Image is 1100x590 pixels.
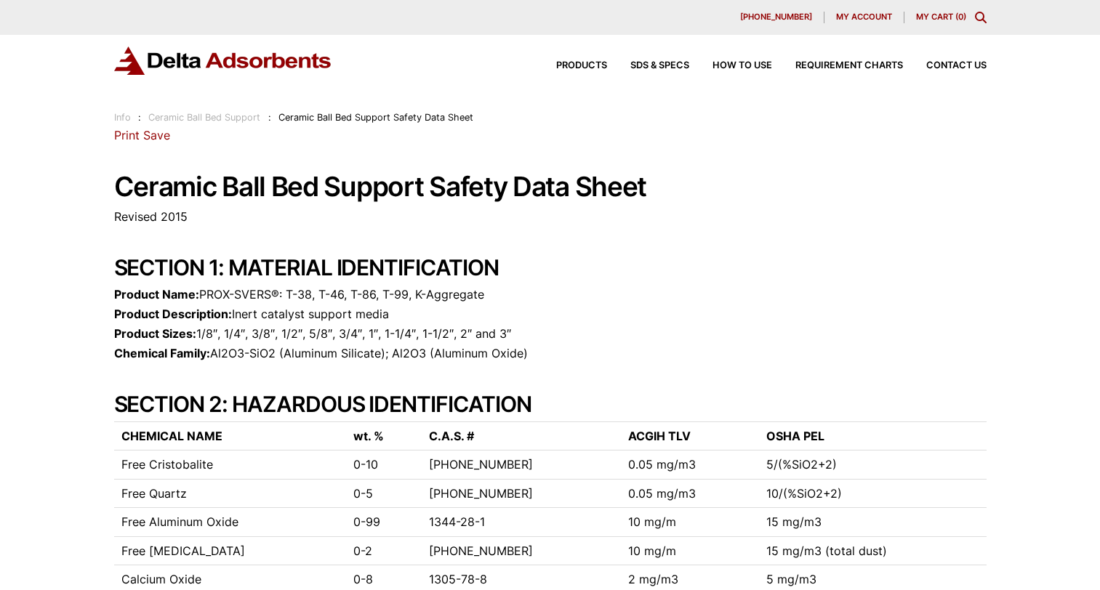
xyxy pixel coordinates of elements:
[143,128,170,142] a: Save
[422,479,621,507] td: [PHONE_NUMBER]
[728,12,824,23] a: [PHONE_NUMBER]
[772,61,903,70] a: Requirement Charts
[958,12,963,22] span: 0
[740,13,812,21] span: [PHONE_NUMBER]
[114,207,987,227] p: Revised 2015
[114,346,210,360] strong: Chemical Family:
[621,508,759,536] td: 10 mg/m
[607,61,689,70] a: SDS & SPECS
[759,536,987,565] td: 15 mg/m3 (total dust)
[353,429,384,443] strong: wt. %
[346,450,422,479] td: 0-10
[824,12,904,23] a: My account
[621,450,759,479] td: 0.05 mg/m3
[114,508,346,536] td: Free Aluminum Oxide
[114,285,987,364] p: PROX-SVERS®: T-38, T-46, T-86, T-99, K-Aggregate Inert catalyst support media 1/8″, 1/4″, 3/8″, 1...
[114,391,987,417] h2: SECTION 2: HAZARDOUS IDENTIFICATION
[346,479,422,507] td: 0-5
[795,61,903,70] span: Requirement Charts
[926,61,987,70] span: Contact Us
[766,429,824,443] strong: OSHA PEL
[621,479,759,507] td: 0.05 mg/m3
[429,429,474,443] strong: C.A.S. #
[628,429,691,443] strong: ACGIH TLV
[712,61,772,70] span: How to Use
[138,112,141,123] span: :
[533,61,607,70] a: Products
[422,508,621,536] td: 1344-28-1
[630,61,689,70] span: SDS & SPECS
[759,508,987,536] td: 15 mg/m3
[346,536,422,565] td: 0-2
[114,128,140,142] a: Print
[759,450,987,479] td: 5/(%SiO2+2)
[114,307,232,321] strong: Product Description:
[916,12,966,22] a: My Cart (0)
[114,287,199,302] strong: Product Name:
[422,450,621,479] td: [PHONE_NUMBER]
[422,536,621,565] td: [PHONE_NUMBER]
[114,479,346,507] td: Free Quartz
[975,12,987,23] div: Toggle Modal Content
[121,429,222,443] strong: CHEMICAL NAME
[903,61,987,70] a: Contact Us
[278,112,473,123] span: Ceramic Ball Bed Support Safety Data Sheet
[114,450,346,479] td: Free Cristobalite
[148,112,260,123] a: Ceramic Ball Bed Support
[346,508,422,536] td: 0-99
[114,254,987,280] h2: SECTION 1: MATERIAL IDENTIFICATION
[114,536,346,565] td: Free [MEDICAL_DATA]
[114,326,196,341] strong: Product Sizes:
[759,479,987,507] td: 10/(%SiO2+2)
[114,112,131,123] a: Info
[836,13,892,21] span: My account
[114,172,987,202] h1: Ceramic Ball Bed Support Safety Data Sheet
[689,61,772,70] a: How to Use
[621,536,759,565] td: 10 mg/m
[114,47,332,75] img: Delta Adsorbents
[268,112,271,123] span: :
[556,61,607,70] span: Products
